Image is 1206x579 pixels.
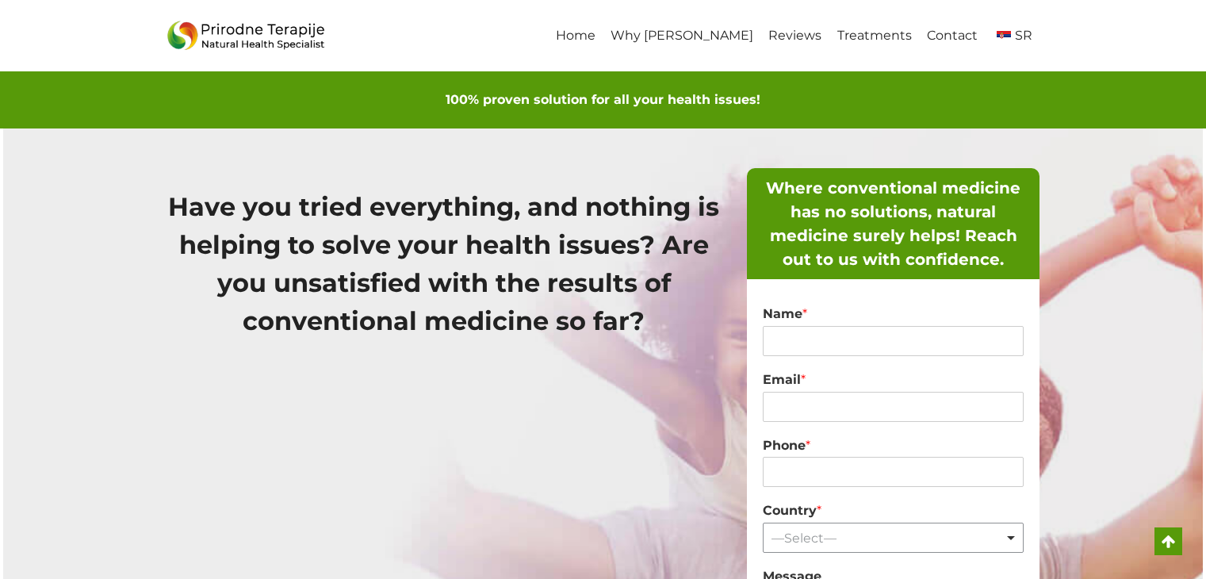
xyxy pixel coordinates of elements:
[19,90,1187,109] h6: 100% proven solution for all your health issues!
[763,372,1024,389] label: Email
[997,31,1011,40] img: Serbian
[985,18,1039,54] a: sr_RSSR
[761,18,829,54] a: Reviews
[167,188,722,340] h1: Have you tried everything, and nothing is helping to solve your health issues? Are you unsatisfie...
[763,306,1024,323] label: Name
[763,503,1024,520] label: Country
[919,18,985,54] a: Contact
[1015,28,1032,43] span: SR
[829,18,919,54] a: Treatments
[603,18,761,54] a: Why [PERSON_NAME]
[755,176,1032,271] h5: Where conventional medicine has no solutions, natural medicine surely helps! Reach out to us with...
[167,17,325,56] img: Prirodne_Terapije_Logo - Prirodne Terapije
[548,18,603,54] a: Home
[548,18,1039,54] nav: Primary Navigation
[1154,527,1182,555] a: Scroll to top
[763,438,1024,454] label: Phone
[771,531,1006,546] div: —Select—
